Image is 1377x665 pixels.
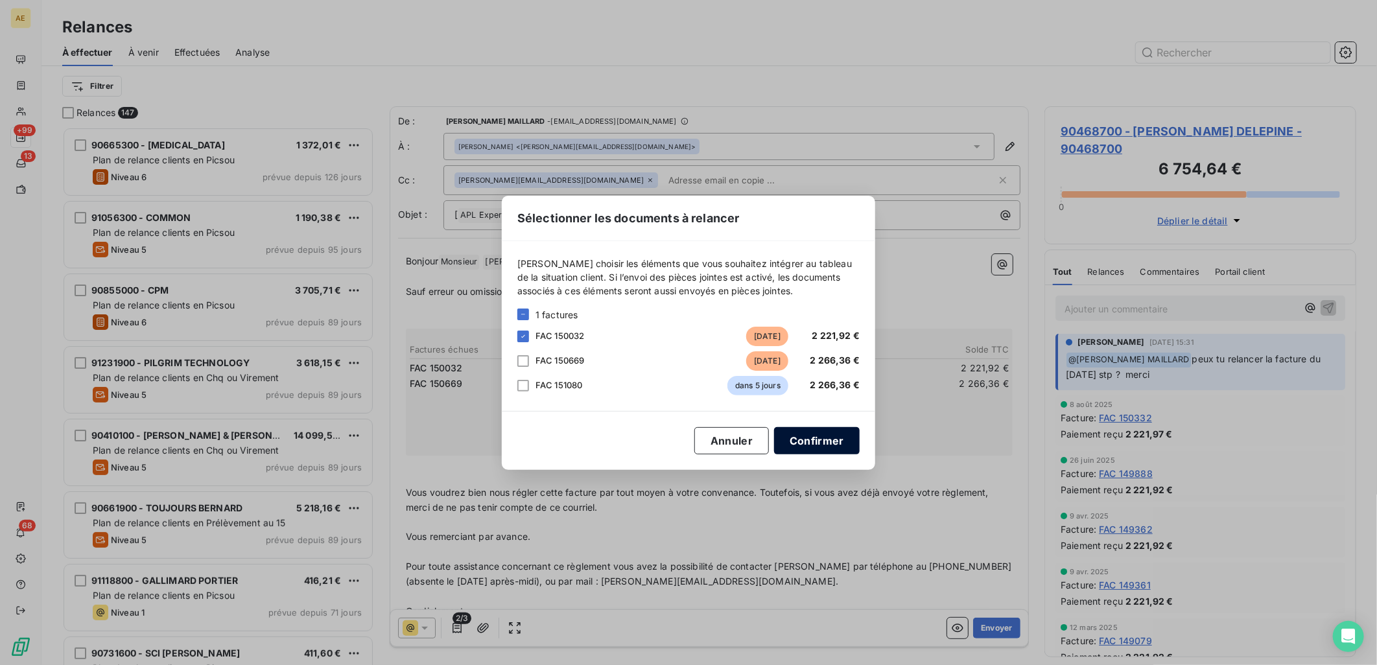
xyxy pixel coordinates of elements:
[517,209,740,227] span: Sélectionner les documents à relancer
[746,351,788,371] span: [DATE]
[746,327,788,346] span: [DATE]
[774,427,860,454] button: Confirmer
[810,379,860,390] span: 2 266,36 €
[535,308,578,321] span: 1 factures
[727,376,788,395] span: dans 5 jours
[810,355,860,366] span: 2 266,36 €
[812,330,860,341] span: 2 221,92 €
[1333,621,1364,652] div: Open Intercom Messenger
[535,380,583,390] span: FAC 151080
[517,257,860,297] span: [PERSON_NAME] choisir les éléments que vous souhaitez intégrer au tableau de la situation client....
[694,427,769,454] button: Annuler
[535,331,585,341] span: FAC 150032
[535,355,585,366] span: FAC 150669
